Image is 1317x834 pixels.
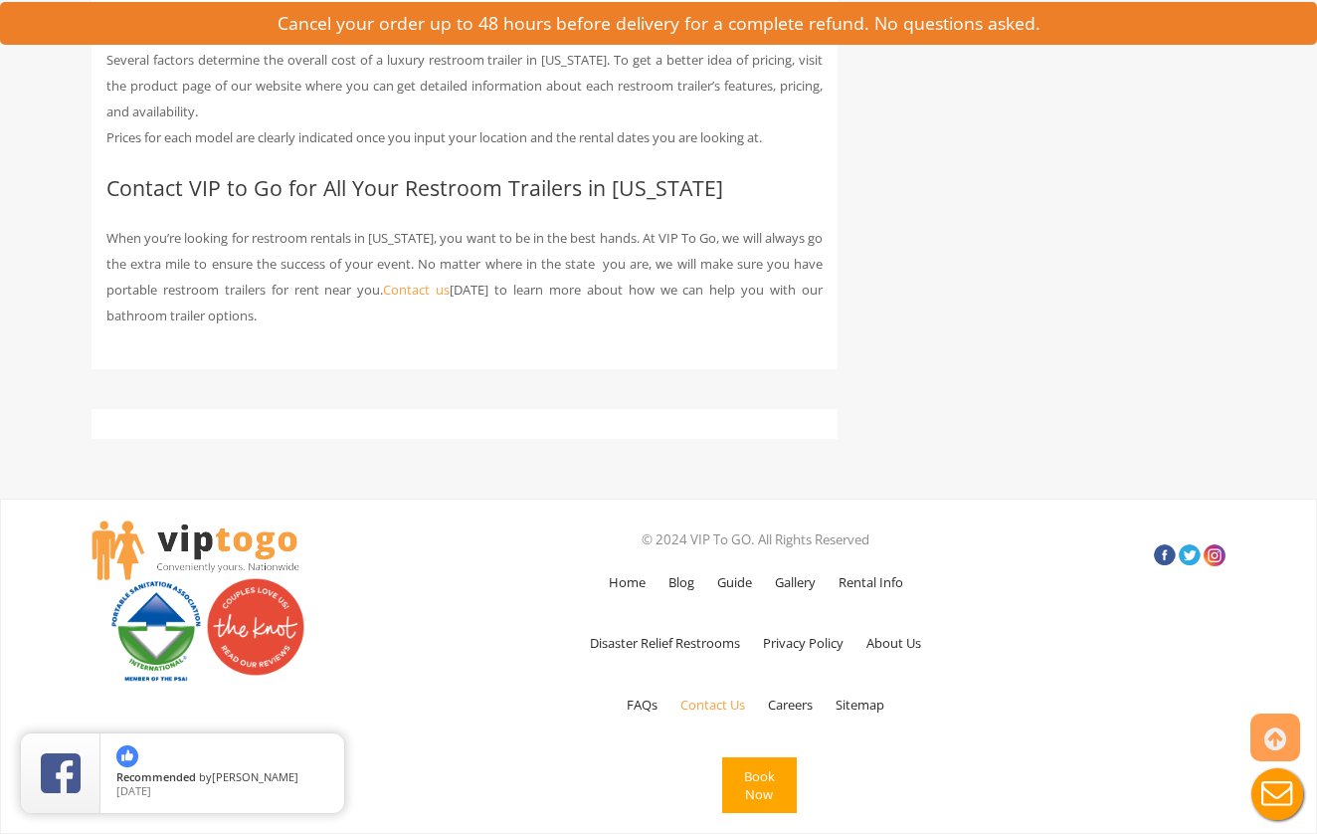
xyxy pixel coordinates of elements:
button: Live Chat [1237,754,1317,834]
a: Privacy Policy [753,614,853,672]
a: Contact Us [670,676,755,733]
span: [PERSON_NAME] [212,769,298,784]
img: viptogo LogoVIPTOGO [92,521,299,580]
a: FAQs [617,676,667,733]
p: When you’re looking for restroom rentals in [US_STATE], you want to be in the best hands. At VIP ... [106,225,823,328]
a: Blog [658,553,704,611]
span: by [116,771,328,785]
a: Insta [1204,544,1225,566]
a: Contact us [383,281,450,299]
span: [DATE] [116,783,151,798]
button: Book Now [722,757,797,813]
a: About Us [856,614,931,672]
a: Careers [758,676,823,733]
img: Couples love us! See our reviews on The Knot. [206,577,305,677]
a: Sitemap [826,676,894,733]
p: Several factors determine the overall cost of a luxury restroom trailer in [US_STATE]. To get a b... [106,47,823,150]
a: Gallery [765,553,826,611]
a: Twitter [1179,544,1201,566]
a: Home [599,553,656,611]
img: PSAI Member Logo [106,577,206,683]
p: © 2024 VIP To GO. All Rights Reserved [465,526,1046,553]
h2: Contact VIP to Go for All Your Restroom Trailers in [US_STATE] [106,176,823,199]
span: Recommended [116,769,196,784]
img: thumbs up icon [116,745,138,767]
a: Guide [707,553,762,611]
a: Rental Info [829,553,913,611]
a: Book Now [705,737,807,833]
a: Disaster Relief Restrooms [580,614,750,672]
a: Facebook [1154,544,1176,566]
img: Review Rating [41,753,81,793]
